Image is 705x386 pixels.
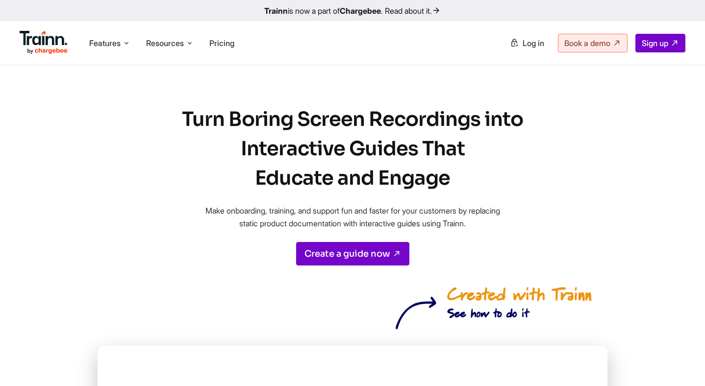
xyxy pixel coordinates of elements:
[89,38,121,48] span: Features
[635,34,685,52] a: Sign up
[656,339,705,386] iframe: Chat Widget
[161,105,544,193] h1: Turn Boring Screen Recordings into Interactive Guides That Educate and Engage
[20,31,68,54] img: Trainn Logo
[209,38,234,48] a: Pricing
[146,38,184,48] span: Resources
[558,34,628,52] a: Book a demo
[523,38,544,48] span: Log in
[340,6,381,16] b: Chargebee
[504,34,550,52] a: Log in
[656,339,705,386] div: Chatwidget
[564,38,610,48] span: Book a demo
[396,281,592,330] img: created_by_trainn | Interactive guides by trainn
[642,38,668,48] span: Sign up
[196,205,509,230] p: Make onboarding, training, and support fun and faster for your customers by replacing static prod...
[264,6,288,16] b: Trainn
[296,242,409,265] a: Create a guide now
